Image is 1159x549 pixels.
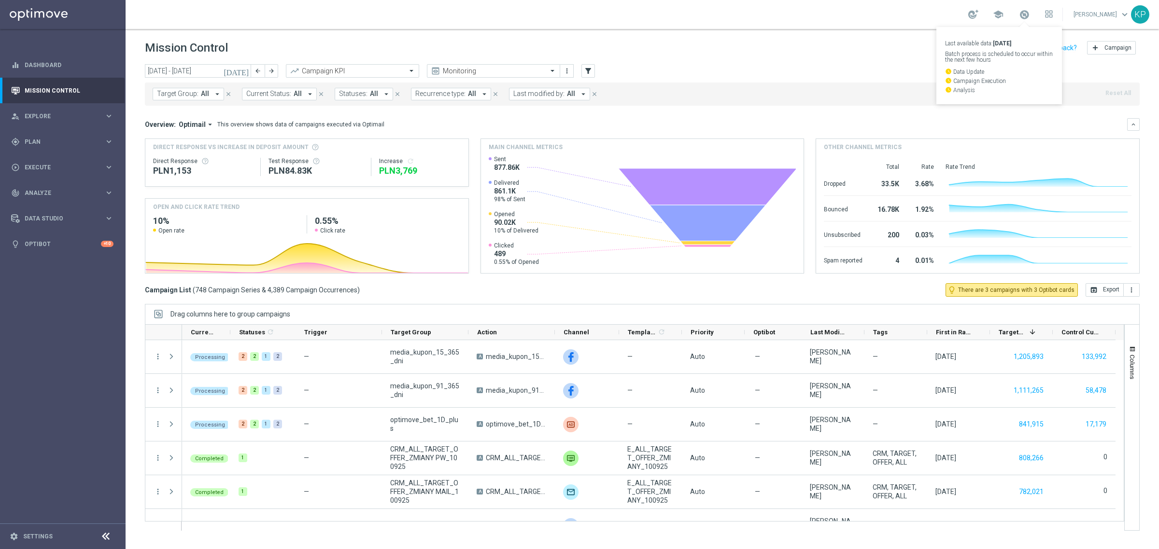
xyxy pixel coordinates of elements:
[145,441,182,475] div: Press SPACE to select this row.
[564,329,589,336] span: Channel
[154,487,162,496] i: more_vert
[810,483,856,500] div: Andzelika Binek
[486,420,547,428] span: optimove_bet_1D_plus
[427,64,560,78] ng-select: Monitoring
[494,242,539,249] span: Clicked
[154,386,162,395] button: more_vert
[477,387,483,393] span: A
[911,226,934,242] div: 0.03%
[563,417,579,432] img: Criteo
[1085,418,1107,430] button: 17,179
[1085,520,1107,532] button: 25,105
[304,353,309,360] span: —
[494,227,538,234] span: 10% of Delivered
[494,179,525,187] span: Delivered
[824,175,862,191] div: Dropped
[486,386,547,395] span: media_kupon_91_365_dni
[357,286,360,294] span: )
[239,329,265,336] span: Statuses
[1090,286,1098,294] i: open_in_browser
[222,64,251,79] button: [DATE]
[11,52,113,78] div: Dashboard
[691,329,714,336] span: Priority
[153,215,299,227] h2: 10%
[873,420,878,428] span: —
[370,90,378,98] span: All
[25,165,104,170] span: Execute
[591,91,598,97] i: close
[254,68,261,74] i: arrow_back
[145,374,182,408] div: Press SPACE to select this row.
[104,137,113,146] i: keyboard_arrow_right
[11,87,114,95] button: Mission Control
[945,86,1051,93] p: Analysis
[145,408,182,441] div: Press SPACE to select this row.
[581,64,595,78] button: filter_alt
[690,353,705,360] span: Auto
[201,90,209,98] span: All
[824,143,902,151] h4: Other channel metrics
[195,286,357,294] span: 748 Campaign Series & 4,389 Campaign Occurrences
[390,479,460,505] span: CRM_ALL_TARGET_OFFER_ZMIANY MAIL_100925
[195,388,225,394] span: Processing
[317,89,325,99] button: close
[477,455,483,461] span: A
[262,386,270,395] div: 1
[11,189,20,197] i: track_changes
[195,422,225,428] span: Processing
[407,157,414,165] i: refresh
[810,449,856,467] div: Andzelika Binek
[1085,384,1107,397] button: 58,478
[874,163,899,171] div: Total
[269,165,364,177] div: PLN84,825
[936,329,974,336] span: First in Range
[154,420,162,428] i: more_vert
[206,120,214,129] i: arrow_drop_down
[431,66,440,76] i: preview
[999,329,1026,336] span: Targeted Customers
[11,61,114,69] div: equalizer Dashboard
[563,451,579,466] div: Private message
[153,165,253,177] div: PLN1,153
[1131,5,1149,24] div: KP
[217,120,384,129] div: This overview shows data of campaigns executed via Optimail
[824,226,862,242] div: Unsubscribed
[627,479,674,505] span: E_ALL_TARGET_OFFER_ZMIANY_100925
[945,68,1051,75] p: Data Update
[993,40,1011,47] strong: [DATE]
[11,163,104,172] div: Execute
[486,352,547,361] span: media_kupon_15_365_dni
[947,286,956,294] i: lightbulb_outline
[250,352,259,361] div: 2
[158,227,184,234] span: Open rate
[239,453,247,462] div: 1
[563,484,579,500] img: Optimail
[11,138,114,146] button: gps_fixed Plan keyboard_arrow_right
[755,386,760,395] span: —
[935,386,956,395] div: 08 Sep 2025, Monday
[690,454,705,462] span: Auto
[690,420,705,428] span: Auto
[494,163,520,172] span: 877.86K
[1018,7,1031,23] a: Last available data:[DATE] Batch process is scheduled to occur within the next few hours watch_la...
[824,201,862,216] div: Bounced
[379,157,461,165] div: Increase
[11,164,114,171] button: play_circle_outline Execute keyboard_arrow_right
[11,137,104,146] div: Plan
[1119,9,1130,20] span: keyboard_arrow_down
[628,329,656,336] span: Templates
[627,445,674,471] span: E_ALL_TARGET_OFFER_ZMIANY_100925
[190,420,230,429] colored-tag: Processing
[690,386,705,394] span: Auto
[11,189,114,197] button: track_changes Analyze keyboard_arrow_right
[491,89,500,99] button: close
[567,90,575,98] span: All
[873,449,919,467] span: CRM, TARGET, OFFER, ALL
[11,215,114,222] button: Data Studio keyboard_arrow_right
[153,143,309,151] span: Direct Response VS Increase In Deposit Amount
[627,420,633,428] span: —
[335,88,393,100] button: Statuses: All arrow_drop_down
[911,163,934,171] div: Rate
